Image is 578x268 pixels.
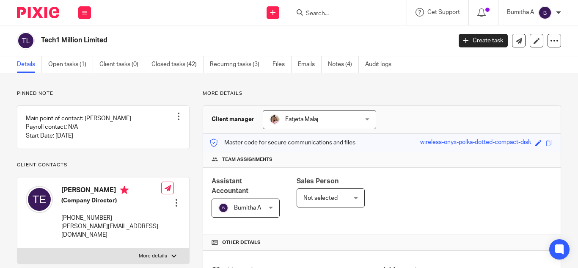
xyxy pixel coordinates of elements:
[17,32,35,50] img: svg%3E
[234,205,261,211] span: Bumitha A
[17,7,59,18] img: Pixie
[99,56,145,73] a: Client tasks (0)
[61,186,161,196] h4: [PERSON_NAME]
[212,178,248,194] span: Assistant Accountant
[210,56,266,73] a: Recurring tasks (3)
[272,56,292,73] a: Files
[61,222,161,240] p: [PERSON_NAME][EMAIL_ADDRESS][DOMAIN_NAME]
[420,138,531,148] div: wireless-onyx-polka-dotted-compact-disk
[61,196,161,205] h5: (Company Director)
[120,186,129,194] i: Primary
[538,6,552,19] img: svg%3E
[222,156,272,163] span: Team assignments
[139,253,167,260] p: More details
[17,162,190,169] p: Client contacts
[26,186,53,213] img: svg%3E
[17,90,190,97] p: Pinned note
[61,214,161,222] p: [PHONE_NUMBER]
[328,56,359,73] a: Notes (4)
[459,34,508,47] a: Create task
[365,56,398,73] a: Audit logs
[285,116,318,122] span: Fatjeta Malaj
[151,56,204,73] a: Closed tasks (42)
[222,239,261,246] span: Other details
[17,56,42,73] a: Details
[48,56,93,73] a: Open tasks (1)
[270,114,280,124] img: MicrosoftTeams-image%20(5).png
[298,56,322,73] a: Emails
[303,195,338,201] span: Not selected
[297,178,339,185] span: Sales Person
[209,138,355,147] p: Master code for secure communications and files
[218,203,228,213] img: svg%3E
[203,90,561,97] p: More details
[41,36,365,45] h2: Tech1 Million Limited
[212,115,254,124] h3: Client manager
[305,10,381,18] input: Search
[507,8,534,17] p: Bumitha A
[427,9,460,15] span: Get Support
